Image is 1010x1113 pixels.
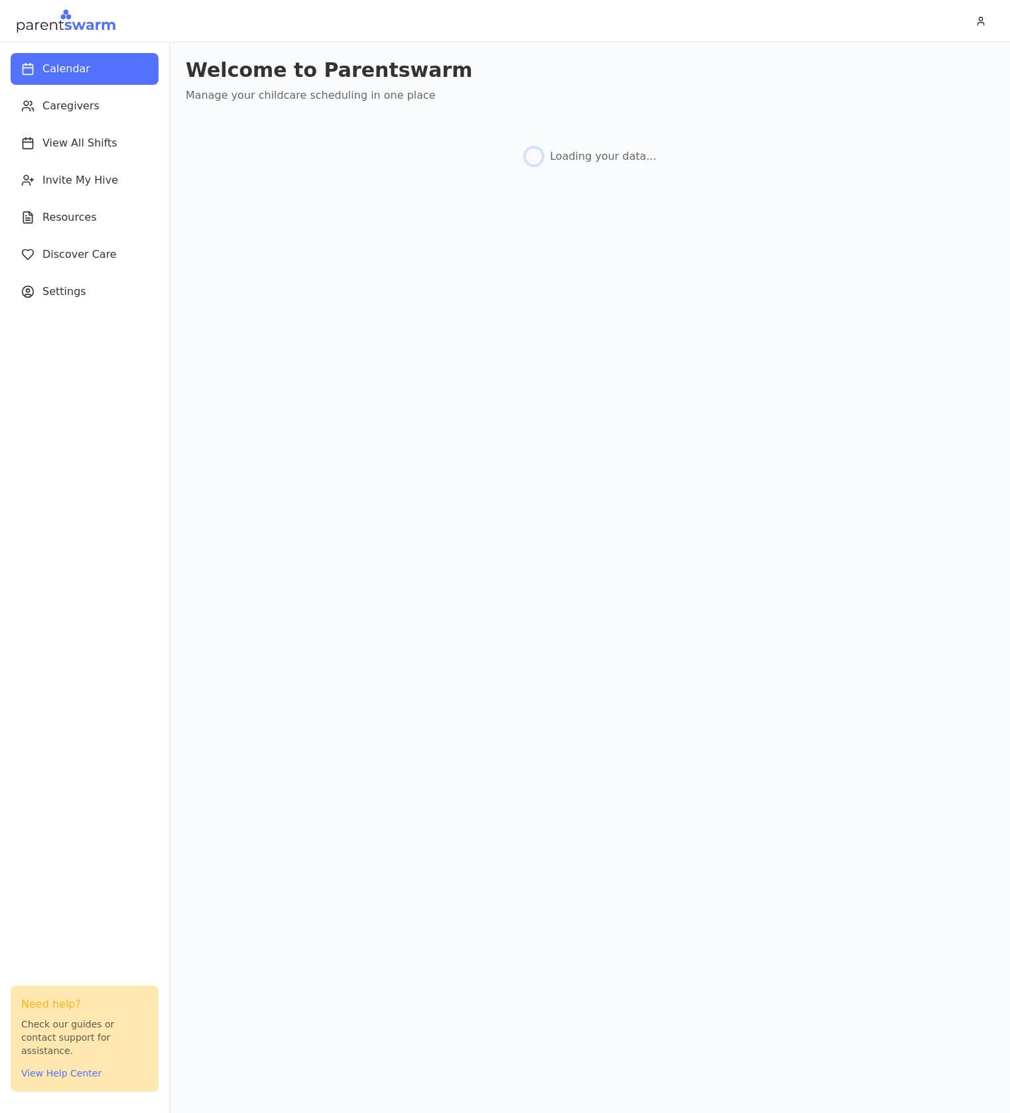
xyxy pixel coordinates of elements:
[21,996,148,1012] h3: Need help?
[42,98,99,114] span: Caregivers
[42,284,86,300] span: Settings
[11,276,158,308] button: Settings
[550,148,657,164] span: Loading your data...
[21,1067,101,1080] button: View Help Center
[186,58,994,82] h1: Welcome to Parentswarm
[42,61,90,77] span: Calendar
[42,209,97,225] span: Resources
[11,164,158,196] button: Invite My Hive
[42,135,117,151] span: View All Shifts
[11,90,158,122] button: Caregivers
[16,8,116,34] img: Parentswarm Logo
[42,247,117,263] span: Discover Care
[186,88,994,103] p: Manage your childcare scheduling in one place
[11,239,158,270] button: Discover Care
[11,53,158,85] button: Calendar
[42,172,118,188] span: Invite My Hive
[11,127,158,159] button: View All Shifts
[11,202,158,233] button: Resources
[21,1018,148,1057] p: Check our guides or contact support for assistance.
